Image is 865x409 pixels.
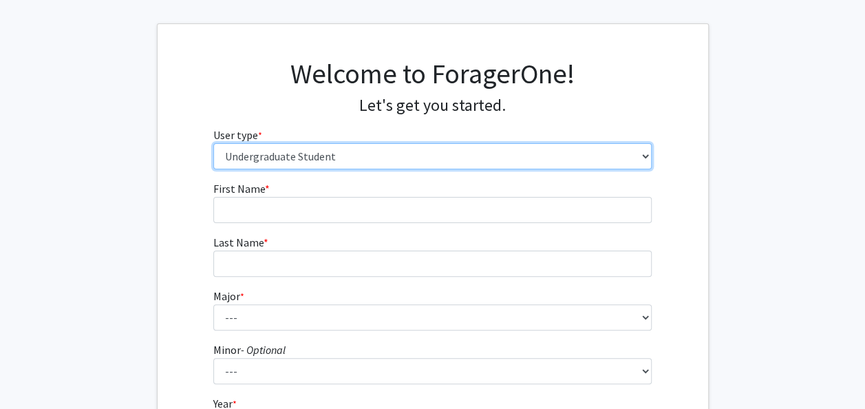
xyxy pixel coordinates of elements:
h1: Welcome to ForagerOne! [213,57,652,90]
label: Major [213,288,244,304]
label: Minor [213,342,286,358]
label: User type [213,127,262,143]
i: - Optional [241,343,286,357]
iframe: Chat [10,347,58,399]
span: First Name [213,182,265,196]
h4: Let's get you started. [213,96,652,116]
span: Last Name [213,235,264,249]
